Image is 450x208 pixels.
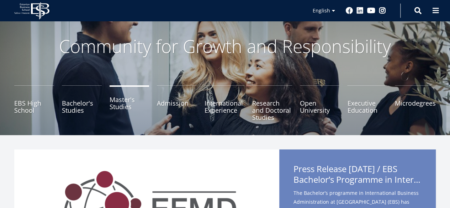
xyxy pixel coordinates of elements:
[205,85,244,121] a: International Experience
[110,85,149,121] a: Master's Studies
[347,85,387,121] a: Executive Education
[346,7,353,14] a: Facebook
[37,36,414,57] p: Community for Growth and Responsibility
[379,7,386,14] a: Instagram
[300,85,340,121] a: Open University
[356,7,364,14] a: Linkedin
[157,85,197,121] a: Admission
[252,85,292,121] a: Research and Doctoral Studies
[293,164,422,187] span: Press Release [DATE] / EBS
[14,85,54,121] a: EBS High School
[395,85,436,121] a: Microdegrees
[367,7,375,14] a: Youtube
[293,174,422,185] span: Bachelor’s Programme in International Business Administration Among the World’s Best with Five-Ye...
[62,85,102,121] a: Bachelor's Studies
